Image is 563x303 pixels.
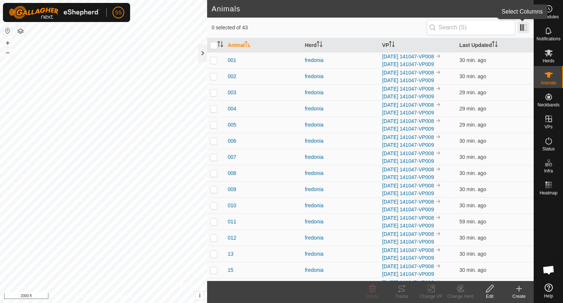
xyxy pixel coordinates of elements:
img: to [435,85,441,91]
div: fredonia [305,250,376,258]
a: [DATE] 141047-VP009 [382,255,434,261]
a: [DATE] 141047-VP008 [382,102,434,108]
div: fredonia [305,89,376,96]
span: Sep 16, 2025, 1:34 PM [459,251,486,257]
span: 003 [228,89,236,96]
a: [DATE] 141047-VP008 [382,199,434,205]
span: Sep 16, 2025, 1:34 PM [459,90,486,95]
span: VPs [544,125,552,129]
div: fredonia [305,56,376,64]
a: [DATE] 141047-VP009 [382,110,434,116]
span: 005 [228,121,236,129]
div: Open chat [538,259,560,281]
p-sorticon: Activate to sort [389,42,395,48]
div: fredonia [305,234,376,242]
span: SS [115,9,122,17]
a: [DATE] 141047-VP008 [382,70,434,76]
span: Sep 16, 2025, 1:34 PM [459,235,486,241]
span: Sep 16, 2025, 1:34 PM [459,57,486,63]
a: [DATE] 141047-VP008 [382,183,434,189]
div: Tracks [387,293,416,300]
span: Help [544,294,553,298]
span: 008 [228,169,236,177]
span: Heatmap [540,191,558,195]
span: 009 [228,186,236,193]
img: to [435,279,441,285]
a: [DATE] 141047-VP008 [382,215,434,221]
span: Sep 16, 2025, 1:33 PM [459,73,486,79]
div: fredonia [305,218,376,226]
a: [DATE] 141047-VP009 [382,174,434,180]
span: Herds [542,59,554,63]
span: 012 [228,234,236,242]
img: to [435,231,441,237]
a: [DATE] 141047-VP009 [382,77,434,83]
a: Privacy Policy [75,293,102,300]
a: [DATE] 141047-VP009 [382,158,434,164]
input: Search (S) [427,20,515,35]
div: fredonia [305,186,376,193]
span: Sep 16, 2025, 1:34 PM [459,202,486,208]
a: Help [534,281,563,301]
a: [DATE] 141047-VP008 [382,118,434,124]
img: to [435,69,441,75]
a: [DATE] 141047-VP008 [382,150,434,156]
div: fredonia [305,153,376,161]
img: to [435,247,441,253]
img: Gallagher Logo [9,6,100,19]
span: Delete [366,294,379,299]
th: VP [379,38,457,52]
span: Animals [541,81,556,85]
span: Sep 16, 2025, 1:34 PM [459,267,486,273]
span: 13 [228,250,233,258]
span: 15 [228,266,233,274]
button: – [3,48,12,57]
span: Sep 16, 2025, 1:34 PM [459,122,486,128]
span: 011 [228,218,236,226]
span: Sep 16, 2025, 1:34 PM [459,138,486,144]
button: Reset Map [3,26,12,35]
div: fredonia [305,105,376,113]
span: 006 [228,137,236,145]
th: Herd [302,38,379,52]
button: + [3,39,12,47]
a: Contact Us [111,293,132,300]
img: to [435,150,441,156]
div: fredonia [305,121,376,129]
span: Sep 16, 2025, 1:34 PM [459,106,486,112]
div: Change Herd [446,293,475,300]
a: [DATE] 141047-VP008 [382,134,434,140]
div: fredonia [305,202,376,209]
span: Sep 16, 2025, 1:33 PM [459,170,486,176]
a: [DATE] 141047-VP009 [382,61,434,67]
img: to [435,215,441,220]
a: [DATE] 141047-VP008 [382,247,434,253]
button: Map Layers [16,27,25,36]
img: to [435,182,441,188]
span: 0 selected of 43 [211,24,426,32]
img: to [435,134,441,140]
a: [DATE] 141047-VP008 [382,231,434,237]
a: [DATE] 141047-VP009 [382,190,434,196]
th: Last Updated [456,38,534,52]
span: Notifications [537,37,560,41]
img: to [435,198,441,204]
h2: Animals [211,4,518,13]
a: [DATE] 141047-VP008 [382,54,434,59]
span: 002 [228,73,236,80]
a: [DATE] 141047-VP008 [382,86,434,92]
div: fredonia [305,266,376,274]
img: to [435,263,441,269]
span: Status [542,147,555,151]
div: fredonia [305,137,376,145]
span: Neckbands [537,103,559,107]
div: Change VP [416,293,446,300]
span: 001 [228,56,236,64]
a: [DATE] 141047-VP009 [382,126,434,132]
img: to [435,166,441,172]
span: Sep 16, 2025, 1:34 PM [459,154,486,160]
span: Schedules [538,15,559,19]
p-sorticon: Activate to sort [245,42,251,48]
a: [DATE] 141047-VP009 [382,207,434,212]
span: 43 [518,3,526,14]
